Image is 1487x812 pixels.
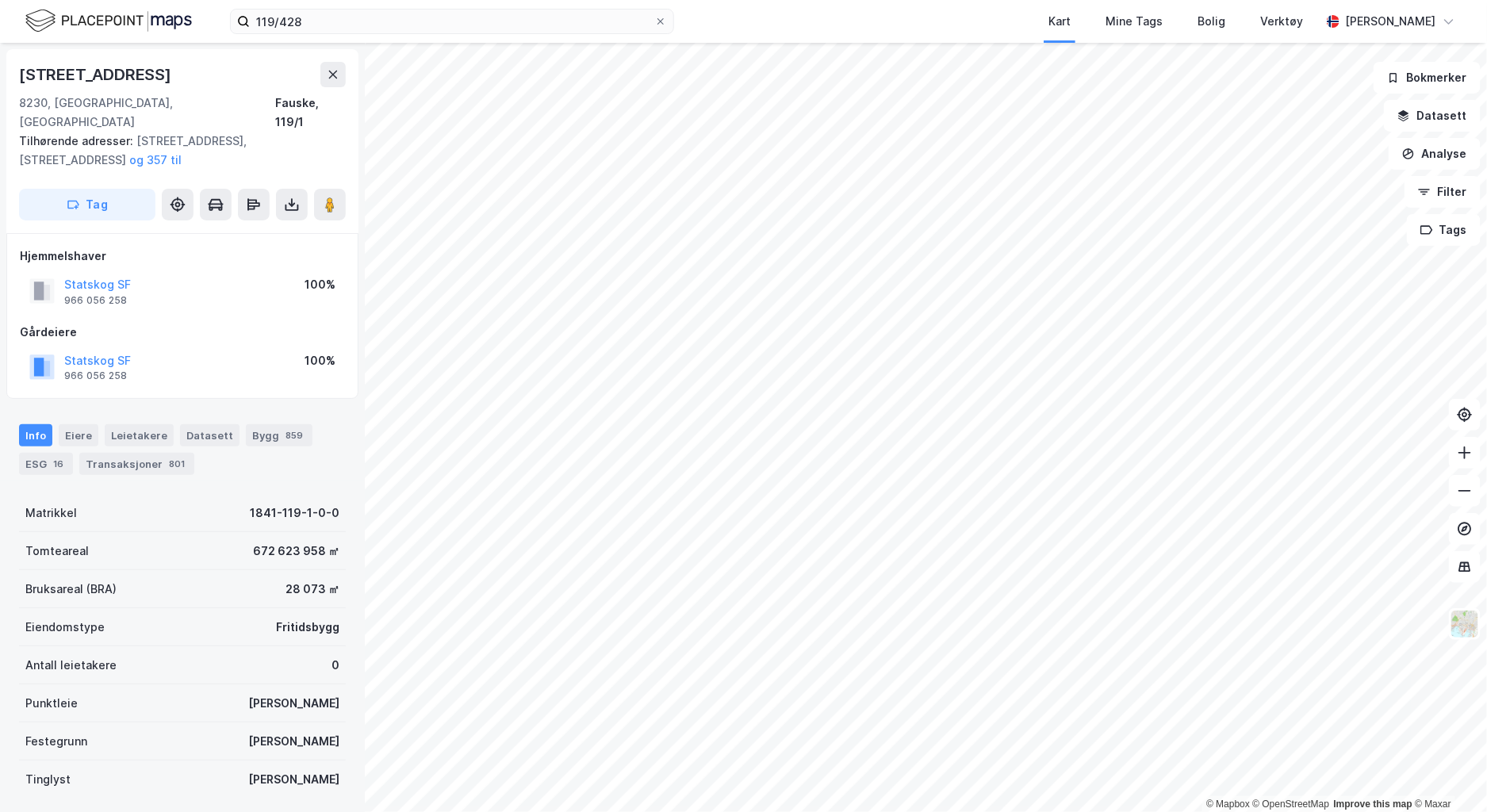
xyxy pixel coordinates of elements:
[305,275,335,294] div: 100%
[64,294,127,307] div: 966 056 258
[282,427,306,443] div: 859
[180,424,240,446] div: Datasett
[1384,100,1481,132] button: Datasett
[25,770,71,789] div: Tinglyst
[1450,609,1480,639] img: Z
[64,370,127,382] div: 966 056 258
[1408,736,1487,812] iframe: Chat Widget
[1106,12,1163,31] div: Mine Tags
[1407,214,1481,246] button: Tags
[286,580,339,599] div: 28 073 ㎡
[1389,138,1481,170] button: Analyse
[1405,176,1481,208] button: Filter
[276,94,346,132] div: Fauske, 119/1
[20,323,345,342] div: Gårdeiere
[25,542,89,561] div: Tomteareal
[246,424,312,446] div: Bygg
[25,656,117,675] div: Antall leietakere
[248,732,339,751] div: [PERSON_NAME]
[19,132,333,170] div: [STREET_ADDRESS], [STREET_ADDRESS]
[1206,799,1250,810] a: Mapbox
[19,424,52,446] div: Info
[248,694,339,713] div: [PERSON_NAME]
[305,351,335,370] div: 100%
[79,453,194,475] div: Transaksjoner
[25,580,117,599] div: Bruksareal (BRA)
[19,134,136,147] span: Tilhørende adresser:
[20,247,345,266] div: Hjemmelshaver
[1253,799,1330,810] a: OpenStreetMap
[25,732,87,751] div: Festegrunn
[332,656,339,675] div: 0
[253,542,339,561] div: 672 623 958 ㎡
[166,456,188,472] div: 801
[1260,12,1303,31] div: Verktøy
[25,694,78,713] div: Punktleie
[25,7,192,35] img: logo.f888ab2527a4732fd821a326f86c7f29.svg
[25,504,77,523] div: Matrikkel
[250,504,339,523] div: 1841-119-1-0-0
[25,618,105,637] div: Eiendomstype
[19,189,155,220] button: Tag
[105,424,174,446] div: Leietakere
[1048,12,1071,31] div: Kart
[1334,799,1412,810] a: Improve this map
[248,770,339,789] div: [PERSON_NAME]
[1346,12,1436,31] div: [PERSON_NAME]
[19,62,174,87] div: [STREET_ADDRESS]
[50,456,67,472] div: 16
[1198,12,1225,31] div: Bolig
[19,94,276,132] div: 8230, [GEOGRAPHIC_DATA], [GEOGRAPHIC_DATA]
[1374,62,1481,94] button: Bokmerker
[59,424,98,446] div: Eiere
[250,10,654,33] input: Søk på adresse, matrikkel, gårdeiere, leietakere eller personer
[276,618,339,637] div: Fritidsbygg
[19,453,73,475] div: ESG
